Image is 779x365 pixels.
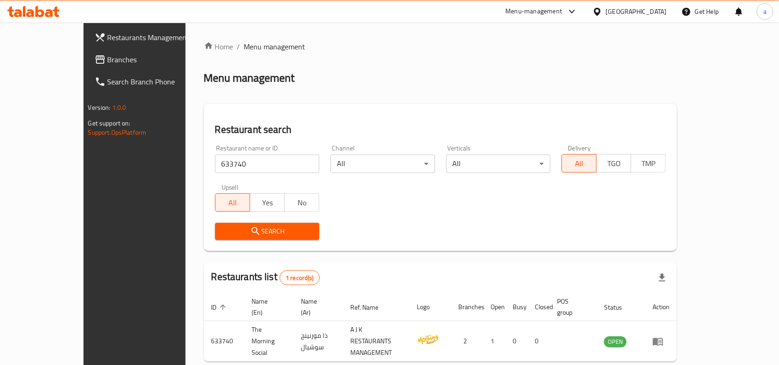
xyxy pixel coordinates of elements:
[566,157,593,170] span: All
[219,196,246,209] span: All
[483,321,505,362] td: 1
[330,155,435,173] div: All
[87,71,214,93] a: Search Branch Phone
[604,336,627,347] span: OPEN
[635,157,662,170] span: TMP
[606,6,667,17] div: [GEOGRAPHIC_DATA]
[211,302,229,313] span: ID
[252,296,283,318] span: Name (En)
[651,267,673,289] div: Export file
[527,321,550,362] td: 0
[245,321,294,362] td: The Morning Social
[222,226,312,237] span: Search
[562,154,597,173] button: All
[653,336,670,347] div: Menu
[417,328,440,351] img: The Morning Social
[108,54,206,65] span: Branches
[280,274,319,282] span: 1 record(s)
[244,41,306,52] span: Menu management
[215,155,319,173] input: Search for restaurant name or ID..
[87,48,214,71] a: Branches
[451,293,483,321] th: Branches
[215,223,319,240] button: Search
[505,293,527,321] th: Busy
[483,293,505,321] th: Open
[204,293,677,362] table: enhanced table
[112,102,126,114] span: 1.0.0
[280,270,320,285] div: Total records count
[604,336,627,347] div: OPEN
[631,154,666,173] button: TMP
[505,321,527,362] td: 0
[204,41,677,52] nav: breadcrumb
[568,145,591,151] label: Delivery
[301,296,332,318] span: Name (Ar)
[350,302,390,313] span: Ref. Name
[527,293,550,321] th: Closed
[108,32,206,43] span: Restaurants Management
[88,102,111,114] span: Version:
[204,41,234,52] a: Home
[222,184,239,191] label: Upsell
[600,157,628,170] span: TGO
[215,123,666,137] h2: Restaurant search
[451,321,483,362] td: 2
[87,26,214,48] a: Restaurants Management
[88,126,147,138] a: Support.OpsPlatform
[645,293,677,321] th: Action
[343,321,409,362] td: A J K RESTAURANTS MANAGEMENT
[506,6,563,17] div: Menu-management
[108,76,206,87] span: Search Branch Phone
[288,196,316,209] span: No
[446,155,551,173] div: All
[204,321,245,362] td: 633740
[557,296,586,318] span: POS group
[763,6,767,17] span: a
[215,193,250,212] button: All
[250,193,285,212] button: Yes
[211,270,320,285] h2: Restaurants list
[204,71,295,85] h2: Menu management
[88,117,131,129] span: Get support on:
[409,293,451,321] th: Logo
[237,41,240,52] li: /
[254,196,281,209] span: Yes
[596,154,631,173] button: TGO
[284,193,319,212] button: No
[294,321,343,362] td: ذا مورنينج سوشيال
[604,302,634,313] span: Status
